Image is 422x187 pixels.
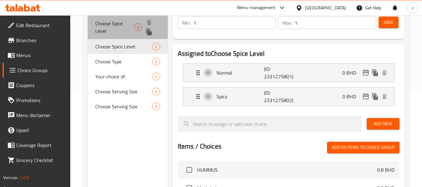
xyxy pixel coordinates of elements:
div: Your choice of:2 [88,69,167,84]
p: Spicy [216,93,264,100]
div: [GEOGRAPHIC_DATA] [305,4,346,11]
p: Max: [282,19,292,27]
a: Edit Restaurant [2,18,71,33]
span: Choose Spice Level [95,20,134,35]
div: Expand [183,87,394,106]
div: Choices [152,73,160,80]
button: edit [361,68,370,77]
span: 1.0.0 [19,174,29,182]
button: duplicate [370,92,380,101]
a: Upsell [2,123,71,138]
h2: Items / Choices [178,142,221,151]
button: delete [144,18,154,27]
p: (ID: 2331275802) [264,89,296,104]
span: Menu disclaimer [16,111,66,119]
span: Menus [16,52,66,59]
a: Promotions [2,93,71,108]
button: edit [361,92,370,101]
span: Version: [3,174,18,182]
button: Add New [367,118,400,130]
span: 2 [152,44,160,50]
div: Choose Spice Level2deleteduplicate [88,15,167,39]
span: 4 [152,89,160,95]
input: search [178,116,362,132]
div: Choices [152,103,160,110]
span: Edit Restaurant [16,22,66,29]
button: Save [379,17,399,28]
span: HUMMUS [197,166,377,174]
span: Upsell [16,126,66,134]
li: Expand [178,61,400,85]
div: Choose Serving Size3 [88,99,167,114]
p: (ID: 2331275801) [264,65,296,80]
p: 0 BHD [342,93,361,100]
span: Choose Spice Level [95,43,152,50]
p: Normal [216,69,264,76]
span: Choose Type [95,58,152,65]
span: Choice Groups [17,66,66,74]
span: Save [384,18,394,26]
a: Branches [2,33,71,48]
a: Grocery Checklist [2,153,71,168]
span: Choose Serving Size [95,88,152,95]
span: Your choice of: [95,73,152,80]
li: Expand [178,85,400,108]
p: Min: [182,19,191,27]
span: Branches [16,37,66,44]
a: Menus [2,48,71,63]
span: Add (0) items to choice group [332,144,395,151]
button: delete [380,92,389,101]
div: Choose Spice Level2 [88,39,167,54]
p: 0.8 BHD [377,166,395,174]
p: 0 BHD [342,69,361,76]
button: duplicate [144,27,154,37]
span: Promotions [16,96,66,104]
button: Add (0) items to choice group [327,142,400,153]
div: Choices [134,23,142,31]
span: 2 [152,59,160,65]
h2: Assigned to Choose Spice Level [178,49,400,58]
div: Expand [183,64,394,82]
span: Coverage Report [16,141,66,149]
a: Choice Groups [2,63,71,78]
span: Coupons [16,81,66,89]
div: Menu-management [237,4,276,12]
span: Choose Serving Size [95,103,152,110]
span: 2 [152,74,160,80]
button: delete [380,68,389,77]
span: Select choice [183,163,196,176]
button: duplicate [370,68,380,77]
span: Grocery Checklist [16,156,66,164]
span: z [412,4,414,11]
div: Choose Serving Size4 [88,84,167,99]
div: Choices [152,43,160,50]
a: Coverage Report [2,138,71,153]
div: Choices [152,88,160,95]
a: Coupons [2,78,71,93]
a: Menu disclaimer [2,108,71,123]
span: Add New [372,120,395,128]
span: 2 [134,24,141,30]
span: 3 [152,104,160,110]
div: Choose Type2 [88,54,167,69]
